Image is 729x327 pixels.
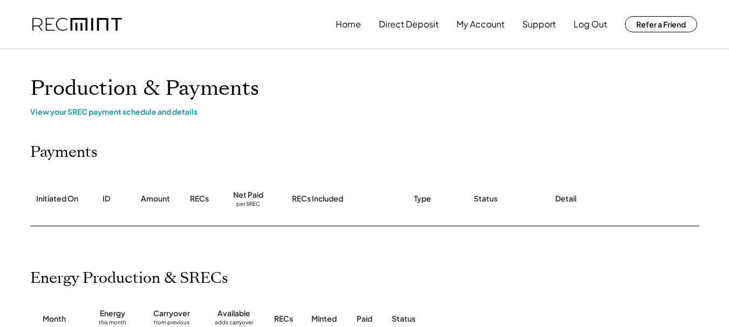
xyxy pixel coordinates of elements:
[574,13,607,35] button: Log Out
[43,314,66,324] div: Month
[153,308,190,319] div: Carryover
[30,76,699,101] h1: Production & Payments
[233,190,263,200] div: Net Paid
[392,314,575,324] div: Status
[555,193,576,204] div: Detail
[36,193,78,204] div: Initiated On
[336,13,361,35] button: Home
[292,193,343,204] div: RECs Included
[236,200,260,208] div: per SREC
[357,314,372,324] div: Paid
[474,193,498,204] div: Status
[414,193,431,204] div: Type
[190,193,209,204] div: RECs
[457,13,505,35] button: My Account
[217,308,250,319] div: Available
[625,16,697,32] button: Refer a Friend
[103,193,110,204] div: ID
[274,314,293,324] div: RECs
[32,18,122,31] img: recmint-logotype%403x.png
[311,314,337,324] div: Minted
[30,107,699,116] div: View your SREC payment schedule and details
[30,269,228,288] h2: Energy Production & SRECs
[522,13,556,35] button: Support
[141,193,170,204] div: Amount
[100,308,125,319] div: Energy
[30,143,98,162] h2: Payments
[379,13,439,35] button: Direct Deposit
